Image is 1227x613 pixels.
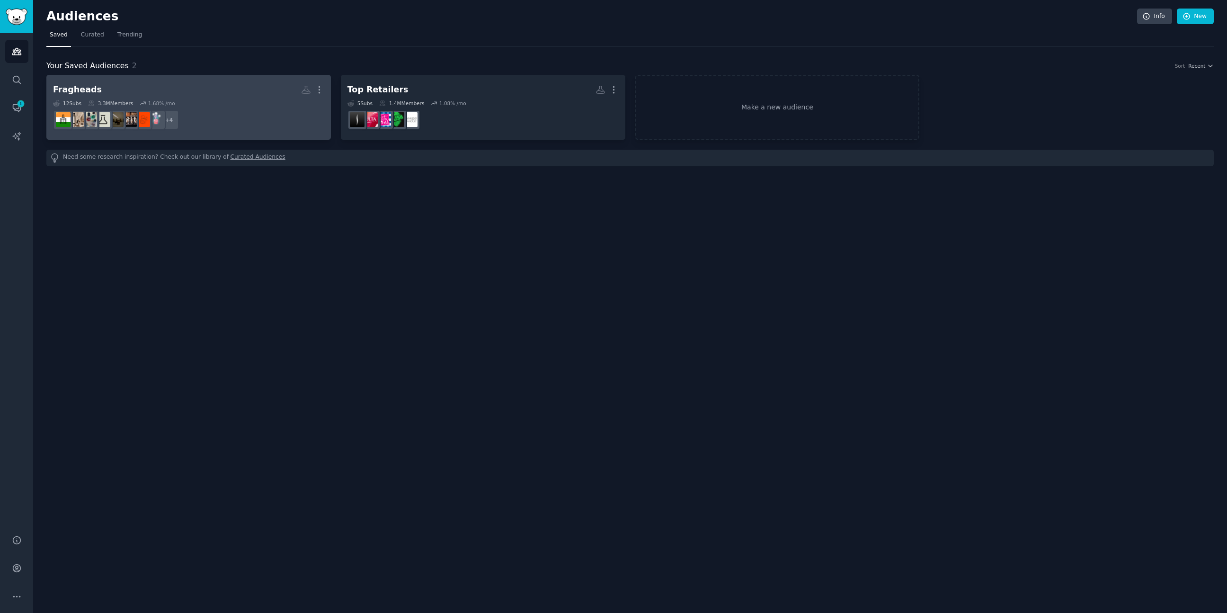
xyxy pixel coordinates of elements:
[347,84,409,96] div: Top Retailers
[376,112,391,127] img: bathandbodyworks
[17,100,25,107] span: 1
[46,150,1214,166] div: Need some research inspiration? Check out our library of
[149,112,163,127] img: fragrancefreaks
[132,61,137,70] span: 2
[403,112,418,127] img: YankeeCandles
[56,112,71,127] img: DesiFragranceAddicts
[53,84,102,96] div: Fragheads
[341,75,625,140] a: Top Retailers5Subs1.4MMembers1.08% /moYankeeCandlesLushCosmeticsbathandbodyworksUltaSephora
[81,31,104,39] span: Curated
[159,110,179,130] div: + 4
[122,112,137,127] img: FragranceStories
[46,9,1137,24] h2: Audiences
[82,112,97,127] img: ScentHeads
[46,27,71,47] a: Saved
[96,112,110,127] img: fragheadph
[390,112,404,127] img: LushCosmetics
[363,112,378,127] img: Ulta
[148,100,175,107] div: 1.68 % /mo
[1137,9,1172,25] a: Info
[50,31,68,39] span: Saved
[69,112,84,127] img: NichePerfumes
[109,112,124,127] img: DIYfragrance
[46,60,129,72] span: Your Saved Audiences
[88,100,133,107] div: 3.3M Members
[53,100,81,107] div: 12 Sub s
[135,112,150,127] img: perfumesthatfeellike
[1188,63,1205,69] span: Recent
[347,100,373,107] div: 5 Sub s
[46,75,331,140] a: Fragheads12Subs3.3MMembers1.68% /mo+4fragrancefreaksperfumesthatfeellikeFragranceStoriesDIYfragra...
[1188,63,1214,69] button: Recent
[1177,9,1214,25] a: New
[635,75,920,140] a: Make a new audience
[350,112,365,127] img: Sephora
[1175,63,1185,69] div: Sort
[231,153,285,163] a: Curated Audiences
[78,27,107,47] a: Curated
[117,31,142,39] span: Trending
[439,100,466,107] div: 1.08 % /mo
[114,27,145,47] a: Trending
[6,9,27,25] img: GummySearch logo
[5,96,28,119] a: 1
[379,100,424,107] div: 1.4M Members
